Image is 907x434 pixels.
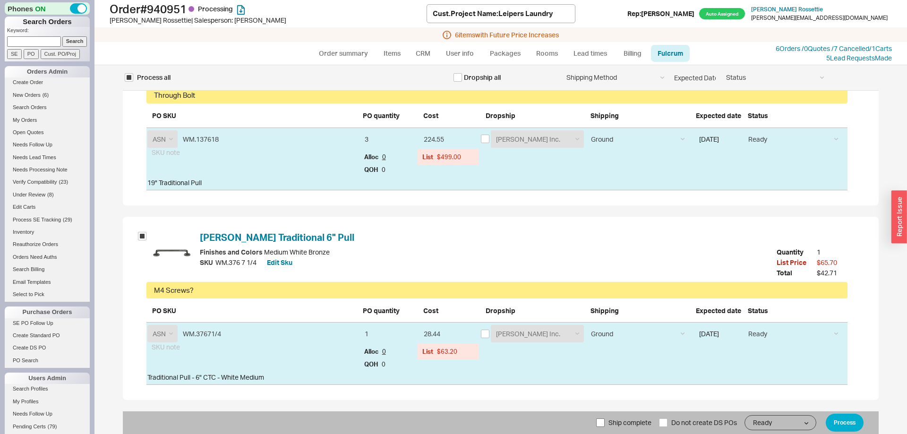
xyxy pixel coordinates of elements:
a: Lead times [566,45,614,62]
div: [PERSON_NAME][EMAIL_ADDRESS][DOMAIN_NAME] [751,15,888,21]
a: [PERSON_NAME] Traditional 6" Pull [200,231,354,243]
a: Search Orders [5,102,90,112]
span: Total [777,268,814,278]
span: Medium White Bronze [264,248,330,256]
a: CRM [409,45,437,62]
a: Email Templates [5,277,90,287]
a: SE PO Follow Up [5,318,90,328]
input: Price [419,130,479,148]
a: 6Orders /0Quotes /7 Cancelled [776,44,869,52]
a: Search Profiles [5,384,90,394]
div: Cost [418,107,480,120]
div: Dropship [480,107,585,120]
a: Reauthorize Orders [5,239,90,249]
input: Price [419,325,479,342]
span: Do not create DS POs [671,411,737,434]
div: PO SKU [146,107,357,120]
p: Keyword: [7,27,90,36]
div: PO quantity [357,107,418,120]
img: product [153,234,191,272]
a: My Profiles [5,397,90,407]
a: Create DS PO [5,343,90,353]
div: Shipping [585,107,690,120]
span: New Orders [13,92,41,98]
div: Traditional Pull - 6" CTC - White Medium [146,370,418,384]
a: Edit Carts [5,202,90,212]
div: Cost [418,302,480,315]
a: 0 [382,348,386,355]
a: Under Review(8) [5,190,90,200]
span: SKU note [147,340,184,354]
b: List [422,153,436,161]
div: Users Admin [5,373,90,384]
div: Expected date [690,302,742,315]
span: Alloc [364,153,381,161]
span: Process [834,417,856,428]
button: Edit Sku [267,257,292,268]
div: $499.00 [418,149,479,165]
span: SKU [200,257,213,268]
span: Ship complete [608,411,651,434]
span: ( 79 ) [48,424,57,429]
h1: Search Orders [5,17,90,27]
span: 6 item s with Future Price Increases [455,31,559,39]
input: Ship complete [596,418,605,427]
span: List Price [777,257,814,268]
div: Shipping [585,302,690,315]
a: Select to Pick [5,289,90,299]
span: 1 [817,247,847,257]
input: Enter 2 letters [178,325,356,342]
a: 0 [382,153,386,161]
a: Needs Processing Note [5,165,90,175]
div: PO quantity [357,302,418,315]
a: My Orders [5,115,90,125]
div: PO SKU [146,302,357,315]
span: ( 23 ) [59,179,68,185]
span: ON [35,4,46,14]
a: Search Billing [5,264,90,274]
div: 19" Traditional Pull [146,176,418,190]
span: Quantity [777,247,814,257]
b: QOH [364,166,380,173]
div: $63.20 [418,343,479,360]
span: Under Review [13,192,45,197]
a: Items [376,45,407,62]
input: Cust. PO/Proj [41,49,80,59]
span: Process all [137,73,171,82]
a: Needs Lead Times [5,153,90,162]
a: /1Carts [869,44,892,52]
a: Needs Follow Up [5,140,90,150]
a: Order summary [312,45,375,62]
a: Verify Compatibility(23) [5,177,90,187]
div: Dropship all [464,73,501,82]
a: [PERSON_NAME] Rossettie [751,6,823,13]
span: WM.376 7 1/4 [215,257,257,268]
input: PO [24,49,39,59]
a: Rooms [529,45,565,62]
a: New Orders(6) [5,90,90,100]
div: Dropship [480,302,585,315]
span: $42.71 [817,268,847,278]
a: Open Quotes [5,128,90,137]
div: Purchase Orders [5,306,90,318]
span: Needs Processing Note [13,167,68,172]
span: Verify Compatibility [13,179,57,185]
span: ( 6 ) [43,92,49,98]
h1: Order # 940951 [110,2,427,16]
span: Alloc [364,348,381,355]
a: User info [439,45,481,62]
div: M4 Screws? [154,285,840,295]
a: Orders Need Auths [5,252,90,262]
input: Expected Date [669,69,721,86]
span: Needs Follow Up [13,411,52,417]
a: Fulcrum [651,45,690,62]
span: Process SE Tracking [13,217,61,222]
span: Needs Follow Up [13,142,52,147]
div: [PERSON_NAME] Rossettie | Salesperson: [PERSON_NAME] [110,16,427,25]
span: $65.70 [817,257,847,268]
a: Create Order [5,77,90,87]
a: Billing [616,45,649,62]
